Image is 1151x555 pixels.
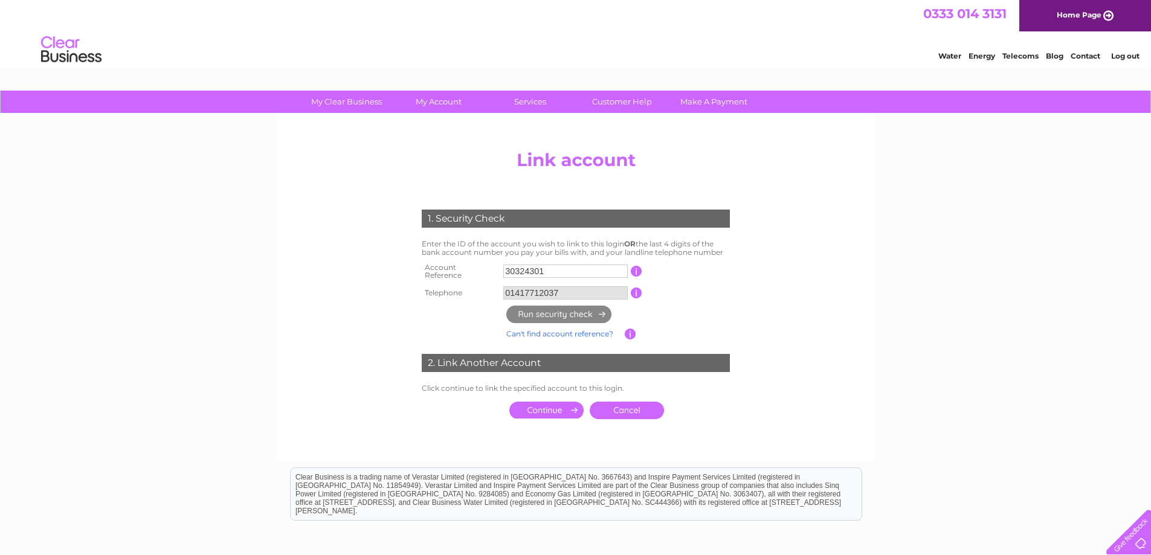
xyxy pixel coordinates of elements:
[664,91,764,113] a: Make A Payment
[1046,51,1063,60] a: Blog
[389,91,488,113] a: My Account
[480,91,580,113] a: Services
[419,283,501,303] th: Telephone
[422,210,730,228] div: 1. Security Check
[590,402,664,419] a: Cancel
[631,287,642,298] input: Information
[506,329,613,338] a: Can't find account reference?
[572,91,672,113] a: Customer Help
[40,31,102,68] img: logo.png
[291,7,862,59] div: Clear Business is a trading name of Verastar Limited (registered in [GEOGRAPHIC_DATA] No. 3667643...
[969,51,995,60] a: Energy
[625,329,636,339] input: Information
[419,260,501,284] th: Account Reference
[1071,51,1100,60] a: Contact
[923,6,1007,21] a: 0333 014 3131
[509,402,584,419] input: Submit
[419,381,733,396] td: Click continue to link the specified account to this login.
[624,239,636,248] b: OR
[422,354,730,372] div: 2. Link Another Account
[631,266,642,277] input: Information
[938,51,961,60] a: Water
[1002,51,1039,60] a: Telecoms
[297,91,396,113] a: My Clear Business
[419,237,733,260] td: Enter the ID of the account you wish to link to this login the last 4 digits of the bank account ...
[1111,51,1140,60] a: Log out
